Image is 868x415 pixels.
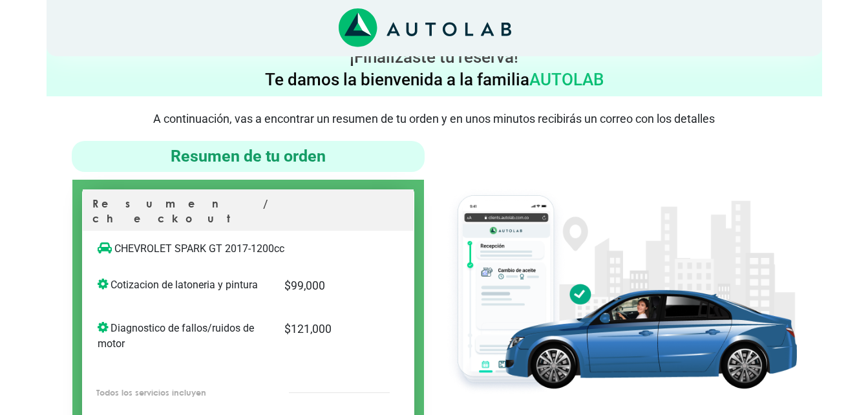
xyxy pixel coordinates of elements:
p: $ 99,000 [284,277,372,294]
span: AUTOLAB [529,70,604,89]
a: Link al sitio de autolab [339,21,511,34]
p: Todos los servicios incluyen [96,387,262,399]
h4: ¡Finalizaste tu reserva! Te damos la bienvenida a la familia [52,46,817,91]
p: A continuación, vas a encontrar un resumen de tu orden y en unos minutos recibirás un correo con ... [47,112,822,125]
p: Cotizacion de latoneria y pintura [98,277,265,293]
h4: Resumen de tu orden [77,146,419,167]
p: $ 121,000 [284,321,372,337]
p: Resumen / checkout [92,197,404,231]
p: Diagnostico de fallos/ruidos de motor [98,321,265,352]
p: CHEVROLET SPARK GT 2017-1200cc [98,241,372,257]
